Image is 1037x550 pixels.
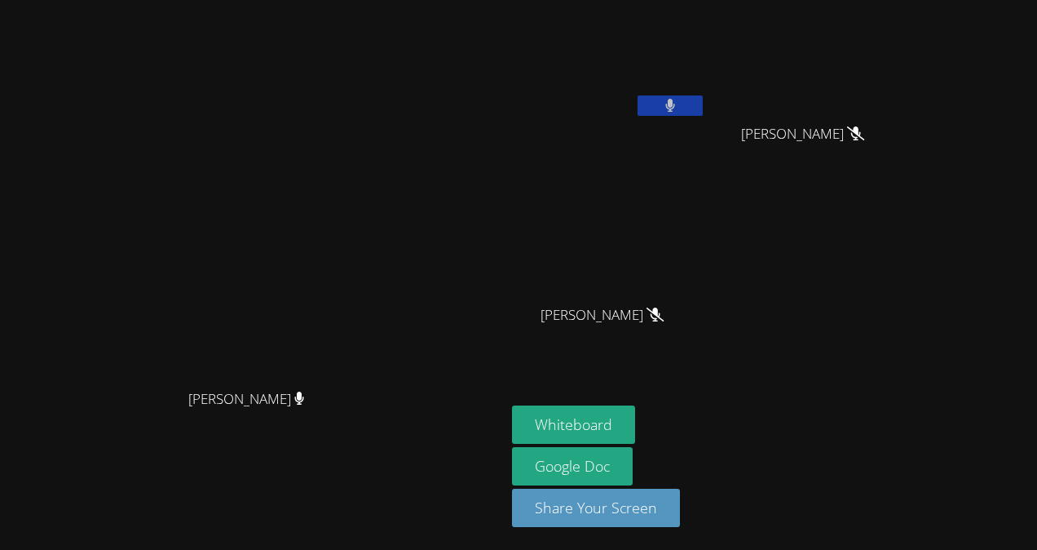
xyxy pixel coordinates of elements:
[512,406,635,444] button: Whiteboard
[541,304,664,327] span: [PERSON_NAME]
[188,388,305,411] span: [PERSON_NAME]
[741,122,864,146] span: [PERSON_NAME]
[512,447,633,486] a: Google Doc
[512,489,680,527] button: Share Your Screen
